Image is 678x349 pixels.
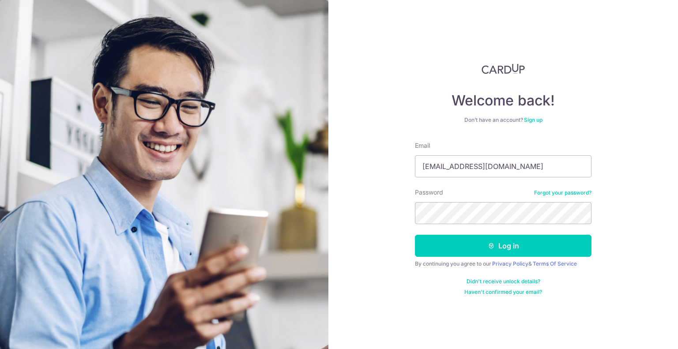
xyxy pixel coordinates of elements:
[492,260,528,267] a: Privacy Policy
[415,188,443,197] label: Password
[415,260,591,267] div: By continuing you agree to our &
[467,278,540,285] a: Didn't receive unlock details?
[415,92,591,109] h4: Welcome back!
[464,289,542,296] a: Haven't confirmed your email?
[415,141,430,150] label: Email
[415,155,591,177] input: Enter your Email
[415,116,591,124] div: Don’t have an account?
[482,64,525,74] img: CardUp Logo
[524,116,542,123] a: Sign up
[534,189,591,196] a: Forgot your password?
[415,235,591,257] button: Log in
[533,260,577,267] a: Terms Of Service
